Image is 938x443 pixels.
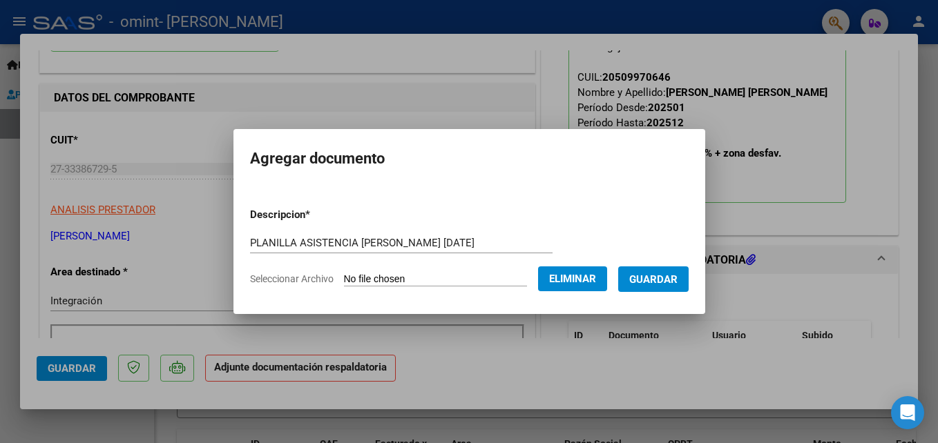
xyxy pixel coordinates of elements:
[250,273,334,284] span: Seleccionar Archivo
[250,207,382,223] p: Descripcion
[250,146,689,172] h2: Agregar documento
[891,396,924,429] div: Open Intercom Messenger
[629,273,678,286] span: Guardar
[538,266,607,291] button: Eliminar
[549,273,596,285] span: Eliminar
[618,266,689,292] button: Guardar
